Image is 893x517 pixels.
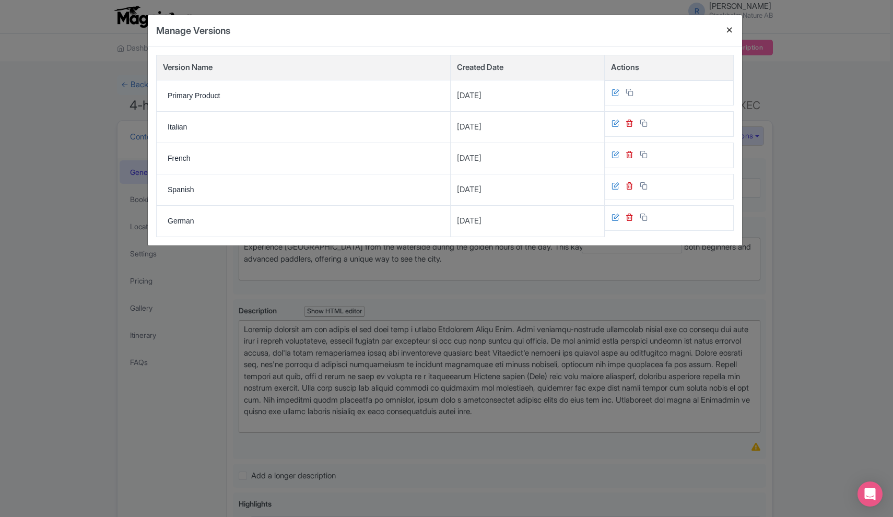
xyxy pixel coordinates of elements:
td: [DATE] [451,143,605,174]
th: Actions [605,55,734,80]
h4: Manage Versions [156,23,230,38]
td: [DATE] [451,174,605,205]
td: [DATE] [451,111,605,143]
button: Close [717,15,742,45]
td: [DATE] [451,80,605,111]
th: Version Name [157,55,451,80]
th: Created Date [451,55,605,80]
div: Open Intercom Messenger [857,481,883,507]
td: [DATE] [451,205,605,237]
